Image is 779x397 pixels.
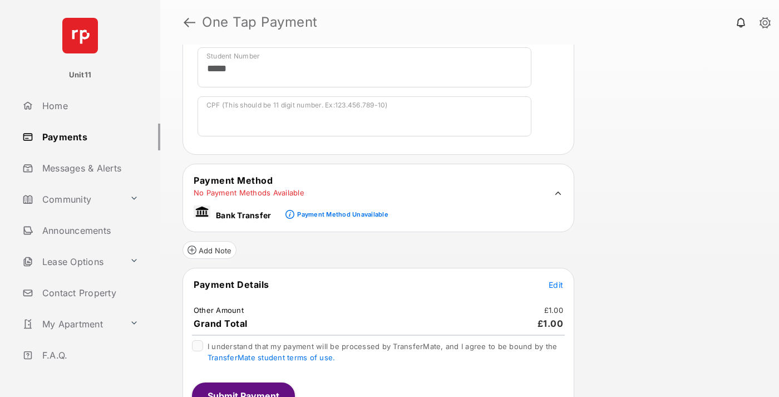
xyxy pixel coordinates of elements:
[62,18,98,53] img: svg+xml;base64,PHN2ZyB4bWxucz0iaHR0cDovL3d3dy53My5vcmcvMjAwMC9zdmciIHdpZHRoPSI2NCIgaGVpZ2h0PSI2NC...
[193,305,244,315] td: Other Amount
[18,280,160,306] a: Contact Property
[202,16,318,29] strong: One Tap Payment
[297,210,388,218] div: Payment Method Unavailable
[538,318,564,329] span: £1.00
[194,175,273,186] span: Payment Method
[18,248,125,275] a: Lease Options
[294,202,388,220] a: Payment Method Unavailable
[194,205,210,218] img: bank.png
[549,280,563,290] span: Edit
[194,318,248,329] span: Grand Total
[18,92,160,119] a: Home
[18,155,160,182] a: Messages & Alerts
[194,279,269,290] span: Payment Details
[69,70,92,81] p: Unit11
[216,209,271,221] p: Bank Transfer
[193,188,305,198] td: No Payment Methods Available
[18,217,160,244] a: Announcements
[183,241,236,259] button: Add Note
[18,124,160,150] a: Payments
[549,279,563,290] button: Edit
[18,186,125,213] a: Community
[18,311,125,337] a: My Apartment
[544,305,564,315] td: £1.00
[208,353,335,362] a: TransferMate student terms of use.
[18,342,160,369] a: F.A.Q.
[208,342,557,362] span: I understand that my payment will be processed by TransferMate, and I agree to be bound by the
